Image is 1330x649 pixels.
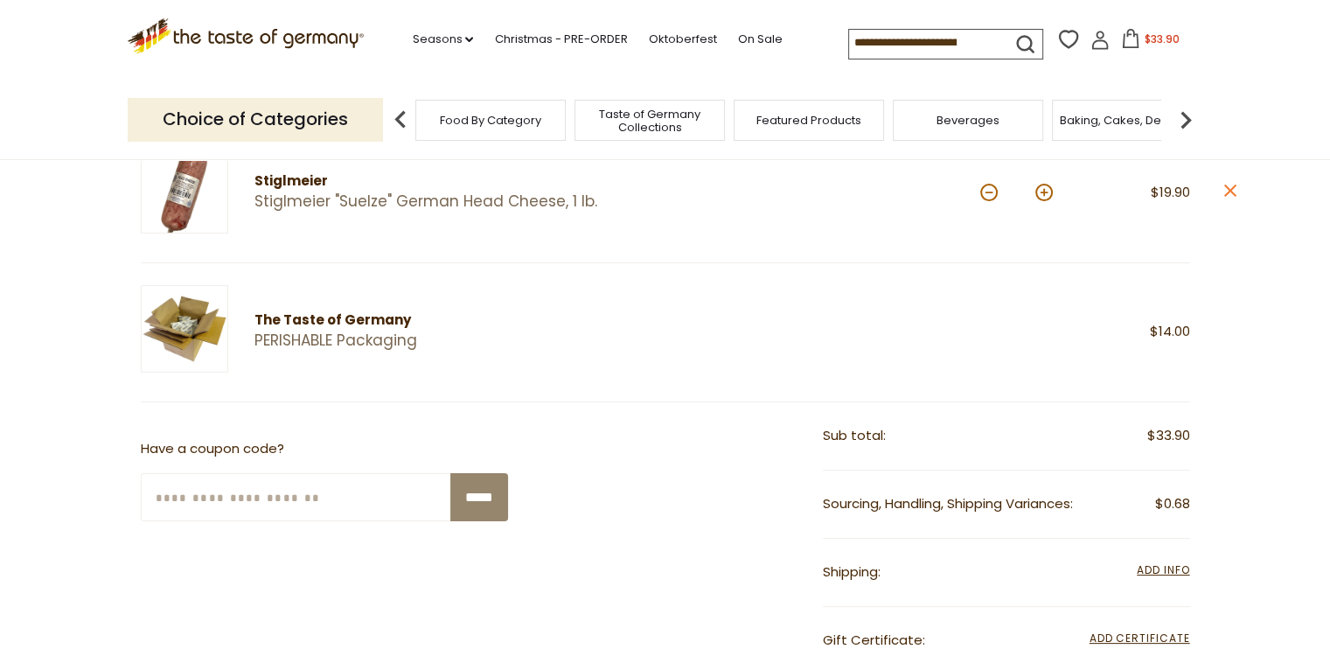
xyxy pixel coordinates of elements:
[823,562,881,581] span: Shipping:
[1090,630,1190,649] span: Add Certificate
[823,494,1073,513] span: Sourcing, Handling, Shipping Variances:
[440,114,541,127] a: Food By Category
[254,192,635,211] a: Stiglmeier "Suelze" German Head Cheese, 1 lb.
[1060,114,1195,127] a: Baking, Cakes, Desserts
[1137,562,1189,577] span: Add Info
[823,426,886,444] span: Sub total:
[128,98,383,141] p: Choice of Categories
[412,30,473,49] a: Seasons
[648,30,716,49] a: Oktoberfest
[1168,102,1203,137] img: next arrow
[1144,31,1179,46] span: $33.90
[494,30,627,49] a: Christmas - PRE-ORDER
[141,146,228,234] img: Stiglmeier "Suelze" German Head Cheese, 1 lb.
[737,30,782,49] a: On Sale
[1150,322,1190,340] span: $14.00
[937,114,999,127] a: Beverages
[141,285,228,373] img: PERISHABLE Packaging
[580,108,720,134] a: Taste of Germany Collections
[141,438,508,460] p: Have a coupon code?
[254,331,693,350] a: PERISHABLE Packaging
[1151,183,1190,201] span: $19.90
[254,310,693,331] div: The Taste of Germany
[1155,493,1190,515] span: $0.68
[1147,425,1190,447] span: $33.90
[254,171,635,192] div: Stiglmeier
[823,631,925,649] span: Gift Certificate:
[383,102,418,137] img: previous arrow
[1113,29,1187,55] button: $33.90
[756,114,861,127] a: Featured Products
